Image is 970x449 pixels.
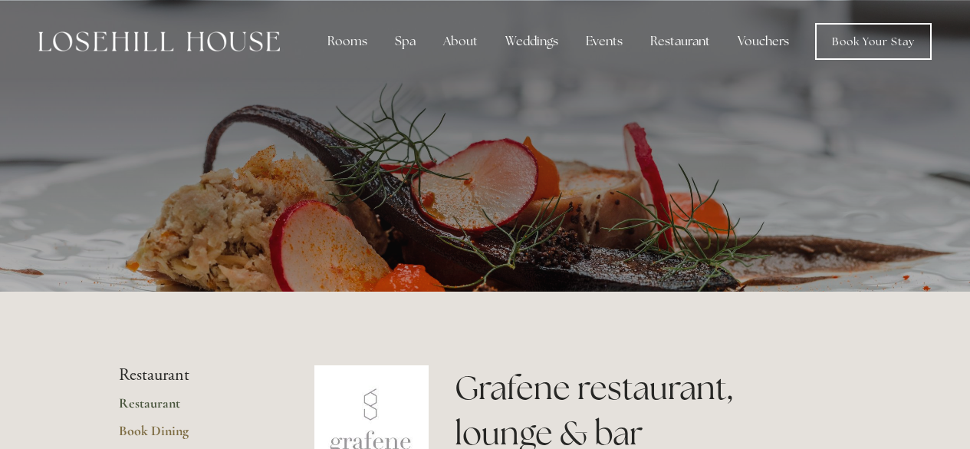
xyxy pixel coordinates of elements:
[383,26,428,57] div: Spa
[119,365,265,385] li: Restaurant
[638,26,722,57] div: Restaurant
[725,26,801,57] a: Vouchers
[815,23,932,60] a: Book Your Stay
[574,26,635,57] div: Events
[315,26,380,57] div: Rooms
[119,395,265,422] a: Restaurant
[38,31,280,51] img: Losehill House
[431,26,490,57] div: About
[493,26,570,57] div: Weddings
